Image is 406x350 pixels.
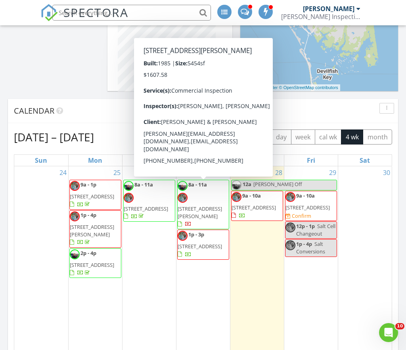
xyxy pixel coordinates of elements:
[188,231,204,238] span: 1p - 3p
[177,180,229,229] a: 8a - 11a [STREET_ADDRESS][PERSON_NAME]
[341,129,363,145] button: 4 wk
[242,192,261,199] span: 9a - 10a
[285,240,295,250] img: img1527.jpg
[40,4,58,21] img: The Best Home Inspection Software - Spectora
[296,240,312,247] span: 1p - 4p
[58,166,68,179] a: Go to August 24, 2025
[70,211,80,221] img: img1527.jpg
[285,204,330,211] span: [STREET_ADDRESS]
[305,155,317,166] a: Friday
[242,180,252,190] span: 12a
[285,192,330,211] a: 9a - 10a [STREET_ADDRESS]
[70,249,80,259] img: 12291864_1718823698350983_6147486113725990841_o.jpg
[291,129,315,145] button: week
[70,261,114,268] span: [STREET_ADDRESS]
[272,129,291,145] button: day
[381,166,392,179] a: Go to August 30, 2025
[112,166,122,179] a: Go to August 25, 2025
[285,212,311,220] a: Confirm
[232,192,276,219] a: 9a - 10a [STREET_ADDRESS]
[281,13,360,21] div: Kelting Inspections & Services
[213,129,232,145] button: Previous
[327,166,338,179] a: Go to August 29, 2025
[220,166,230,179] a: Go to August 27, 2025
[166,166,176,179] a: Go to August 26, 2025
[14,129,94,145] h2: [DATE] – [DATE]
[395,323,404,329] span: 10
[134,181,153,188] span: 8a - 11a
[124,205,168,212] span: [STREET_ADDRESS]
[69,180,121,210] a: 9a - 1p [STREET_ADDRESS]
[70,193,114,200] span: [STREET_ADDRESS]
[285,223,295,232] img: img1527.jpg
[232,192,241,202] img: img1527.jpg
[70,181,114,207] a: 9a - 1p [STREET_ADDRESS]
[296,240,325,255] span: Salt Conversions
[232,204,276,211] span: [STREET_ADDRESS]
[40,11,128,27] a: SPECTORA
[296,192,315,199] span: 9a - 10a
[70,223,114,238] span: [STREET_ADDRESS][PERSON_NAME]
[70,211,114,246] a: 1p - 4p [STREET_ADDRESS][PERSON_NAME]
[296,223,315,230] span: 12p - 1p
[142,155,157,166] a: Tuesday
[257,85,278,90] a: © MapTiler
[178,243,222,250] span: [STREET_ADDRESS]
[179,129,208,145] button: [DATE]
[14,105,54,116] span: Calendar
[52,5,211,21] input: Search everything...
[285,192,295,202] img: img1527.jpg
[303,5,354,13] div: [PERSON_NAME]
[70,249,114,276] a: 2p - 4p [STREET_ADDRESS]
[178,181,222,227] a: 8a - 11a [STREET_ADDRESS][PERSON_NAME]
[124,181,168,220] a: 8a - 11a [STREET_ADDRESS]
[240,84,340,91] div: |
[195,155,211,166] a: Wednesday
[232,180,241,190] img: 12291864_1718823698350983_6147486113725990841_o.jpg
[80,249,96,257] span: 2p - 4p
[178,231,222,257] a: 1p - 3p [STREET_ADDRESS]
[231,129,250,145] button: Next
[254,129,272,145] button: list
[274,166,284,179] a: Go to August 28, 2025
[124,193,134,203] img: img1527.jpg
[242,85,255,90] a: Leaflet
[231,191,283,221] a: 9a - 10a [STREET_ADDRESS]
[253,181,302,188] span: [PERSON_NAME] Off
[188,181,207,188] span: 8a - 11a
[363,129,392,145] button: month
[379,323,398,342] iframe: Intercom live chat
[69,248,121,278] a: 2p - 4p [STREET_ADDRESS]
[80,181,96,188] span: 9a - 1p
[296,223,335,237] span: Salt Cell Changeout
[178,193,188,203] img: img1527.jpg
[177,230,229,260] a: 1p - 3p [STREET_ADDRESS]
[178,205,222,220] span: [STREET_ADDRESS][PERSON_NAME]
[69,210,121,248] a: 1p - 4p [STREET_ADDRESS][PERSON_NAME]
[70,181,80,191] img: img1527.jpg
[123,180,175,222] a: 8a - 11a [STREET_ADDRESS]
[80,211,96,219] span: 1p - 4p
[292,213,311,219] div: Confirm
[178,231,188,241] img: img1527.jpg
[279,85,338,90] a: © OpenStreetMap contributors
[33,155,49,166] a: Sunday
[249,155,265,166] a: Thursday
[285,191,337,221] a: 9a - 10a [STREET_ADDRESS] Confirm
[358,155,372,166] a: Saturday
[178,181,188,191] img: 12291864_1718823698350983_6147486113725990841_o.jpg
[86,155,104,166] a: Monday
[315,129,342,145] button: cal wk
[124,181,134,191] img: 12291864_1718823698350983_6147486113725990841_o.jpg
